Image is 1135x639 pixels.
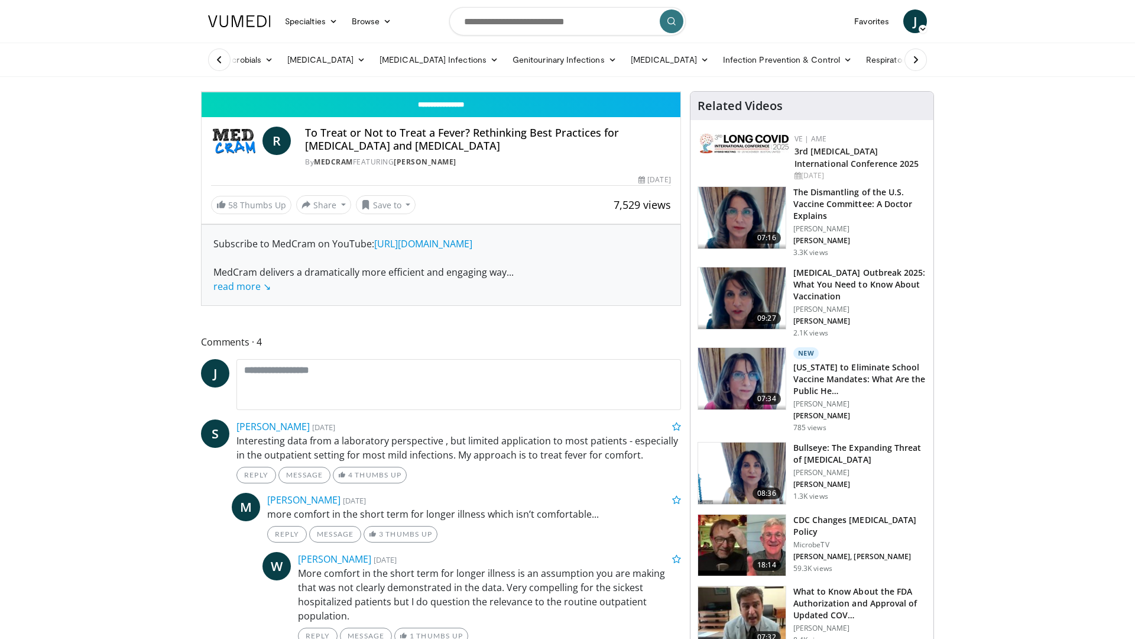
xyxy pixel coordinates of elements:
[236,420,310,433] a: [PERSON_NAME]
[278,467,330,483] a: Message
[356,195,416,214] button: Save to
[903,9,927,33] a: J
[348,470,353,479] span: 4
[305,127,670,152] h4: To Treat or Not to Treat a Fever? Rethinking Best Practices for [MEDICAL_DATA] and [MEDICAL_DATA]
[793,492,828,501] p: 1.3K views
[374,554,397,565] small: [DATE]
[343,495,366,506] small: [DATE]
[793,267,926,302] h3: [MEDICAL_DATA] Outbreak 2025: What You Need to Know About Vaccination
[793,564,832,573] p: 59.3K views
[793,399,926,409] p: [PERSON_NAME]
[753,488,781,499] span: 08:36
[698,186,926,257] a: 07:16 The Dismantling of the U.S. Vaccine Committee: A Doctor Explains [PERSON_NAME] [PERSON_NAME...
[298,566,681,623] p: More comfort in the short term for longer illness is an assumption you are making that was not cl...
[379,530,384,538] span: 3
[232,493,260,521] a: M
[267,493,340,506] a: [PERSON_NAME]
[267,526,307,543] a: Reply
[793,480,926,489] p: [PERSON_NAME]
[213,280,271,293] a: read more ↘
[624,48,716,72] a: [MEDICAL_DATA]
[262,127,291,155] a: R
[793,442,926,466] h3: Bullseye: The Expanding Threat of [MEDICAL_DATA]
[296,195,351,214] button: Share
[638,175,670,185] div: [DATE]
[793,248,828,257] p: 3.3K views
[228,199,238,211] span: 58
[698,187,786,248] img: 2f1694d0-efcf-4286-8bef-bfc8115e1861.png.150x105_q85_crop-smart_upscale.png
[847,9,896,33] a: Favorites
[201,419,229,448] a: S
[364,526,437,543] a: 3 Thumbs Up
[394,157,456,167] a: [PERSON_NAME]
[698,514,926,577] a: 18:14 CDC Changes [MEDICAL_DATA] Policy MicrobeTV [PERSON_NAME], [PERSON_NAME] 59.3K views
[698,442,926,505] a: 08:36 Bullseye: The Expanding Threat of [MEDICAL_DATA] [PERSON_NAME] [PERSON_NAME] 1.3K views
[753,232,781,244] span: 07:16
[505,48,624,72] a: Genitourinary Infections
[449,7,686,35] input: Search topics, interventions
[698,348,786,409] img: f91db653-cf0b-4132-a976-682875a59ce6.png.150x105_q85_crop-smart_upscale.png
[698,267,926,338] a: 09:27 [MEDICAL_DATA] Outbreak 2025: What You Need to Know About Vaccination [PERSON_NAME] [PERSON...
[201,359,229,388] a: J
[793,423,826,433] p: 785 views
[698,443,786,504] img: b5914530-1143-440c-a4c9-ffbfa9602de1.png.150x105_q85_crop-smart_upscale.png
[211,127,258,155] img: MedCram
[793,514,926,538] h3: CDC Changes [MEDICAL_DATA] Policy
[211,196,291,214] a: 58 Thumbs Up
[753,312,781,324] span: 09:27
[716,48,859,72] a: Infection Prevention & Control
[794,134,826,144] a: VE | AME
[267,507,681,521] p: more comfort in the short term for longer illness which isn’t comfortable...
[793,224,926,234] p: [PERSON_NAME]
[698,267,786,329] img: 058664c7-5669-4641-9410-88c3054492ce.png.150x105_q85_crop-smart_upscale.png
[208,15,271,27] img: VuMedi Logo
[793,305,926,314] p: [PERSON_NAME]
[859,48,969,72] a: Respiratory Infections
[298,553,371,566] a: [PERSON_NAME]
[374,237,472,250] a: [URL][DOMAIN_NAME]
[698,347,926,433] a: 07:34 New [US_STATE] to Eliminate School Vaccine Mandates: What Are the Public He… [PERSON_NAME] ...
[698,515,786,576] img: 72ac0e37-d809-477d-957a-85a66e49561a.150x105_q85_crop-smart_upscale.jpg
[753,559,781,571] span: 18:14
[345,9,399,33] a: Browse
[698,99,783,113] h4: Related Videos
[614,198,671,212] span: 7,529 views
[793,586,926,621] h3: What to Know About the FDA Authorization and Approval of Updated COV…
[793,347,819,359] p: New
[793,624,926,633] p: [PERSON_NAME]
[793,411,926,421] p: [PERSON_NAME]
[213,266,514,293] span: ...
[372,48,505,72] a: [MEDICAL_DATA] Infections
[213,237,669,293] div: Subscribe to MedCram on YouTube: MedCram delivers a dramatically more efficient and engaging way
[793,186,926,222] h3: The Dismantling of the U.S. Vaccine Committee: A Doctor Explains
[236,434,681,462] p: Interesting data from a laboratory perspective , but limited application to most patients - espec...
[793,236,926,246] p: [PERSON_NAME]
[793,317,926,326] p: [PERSON_NAME]
[793,468,926,477] p: [PERSON_NAME]
[793,540,926,550] p: MicrobeTV
[793,362,926,397] h3: [US_STATE] to Eliminate School Vaccine Mandates: What Are the Public He…
[312,422,335,433] small: [DATE]
[305,157,670,167] div: By FEATURING
[201,334,681,350] span: Comments 4
[700,134,789,153] img: a2792a71-925c-4fc2-b8ef-8d1b21aec2f7.png.150x105_q85_autocrop_double_scale_upscale_version-0.2.jpg
[793,328,828,338] p: 2.1K views
[280,48,372,72] a: [MEDICAL_DATA]
[309,526,361,543] a: Message
[794,146,919,169] a: 3rd [MEDICAL_DATA] International Conference 2025
[793,552,926,561] p: [PERSON_NAME], [PERSON_NAME]
[278,9,345,33] a: Specialties
[262,552,291,580] a: W
[753,393,781,405] span: 07:34
[314,157,353,167] a: MedCram
[794,170,924,181] div: [DATE]
[236,467,276,483] a: Reply
[333,467,407,483] a: 4 Thumbs Up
